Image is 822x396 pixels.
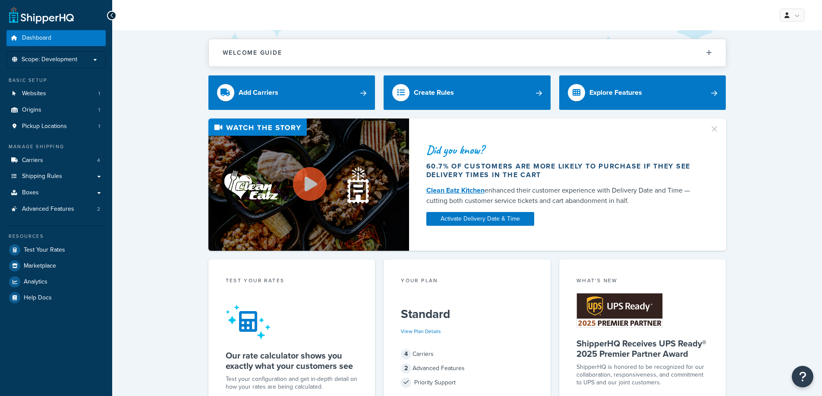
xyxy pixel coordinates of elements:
[6,258,106,274] a: Marketplace
[22,157,43,164] span: Carriers
[98,106,100,114] span: 1
[576,277,709,287] div: What's New
[6,274,106,290] a: Analytics
[6,290,106,306] a: Help Docs
[414,87,454,99] div: Create Rules
[792,366,813,387] button: Open Resource Center
[401,348,533,360] div: Carriers
[22,56,77,63] span: Scope: Development
[426,162,699,179] div: 60.7% of customers are more likely to purchase if they see delivery times in the cart
[6,233,106,240] div: Resources
[401,377,533,389] div: Priority Support
[208,118,409,251] img: Video thumbnail
[22,189,39,196] span: Boxes
[426,212,534,226] a: Activate Delivery Date & Time
[24,246,65,254] span: Test Your Rates
[401,277,533,287] div: Your Plan
[559,75,726,110] a: Explore Features
[6,118,106,134] li: Pickup Locations
[401,362,533,374] div: Advanced Features
[6,153,106,168] a: Carriers4
[239,87,278,99] div: Add Carriers
[401,363,411,374] span: 2
[22,106,41,114] span: Origins
[6,242,106,258] a: Test Your Rates
[6,185,106,201] a: Boxes
[6,77,106,84] div: Basic Setup
[209,39,726,66] button: Welcome Guide
[401,349,411,359] span: 4
[22,123,67,130] span: Pickup Locations
[97,206,100,213] span: 2
[6,153,106,168] li: Carriers
[6,102,106,118] a: Origins1
[6,86,106,102] li: Websites
[426,185,699,206] div: enhanced their customer experience with Delivery Date and Time — cutting both customer service ti...
[98,123,100,130] span: 1
[226,375,358,391] div: Test your configuration and get in-depth detail on how your rates are being calculated.
[24,262,56,270] span: Marketplace
[589,87,642,99] div: Explore Features
[22,34,51,42] span: Dashboard
[6,143,106,150] div: Manage Shipping
[6,201,106,217] a: Advanced Features2
[24,294,52,302] span: Help Docs
[22,206,74,213] span: Advanced Features
[226,277,358,287] div: Test your rates
[576,363,709,387] p: ShipperHQ is honored to be recognized for our collaboration, responsiveness, and commitment to UP...
[223,50,282,56] h2: Welcome Guide
[401,307,533,321] h5: Standard
[97,157,100,164] span: 4
[6,118,106,134] a: Pickup Locations1
[6,102,106,118] li: Origins
[24,278,47,286] span: Analytics
[6,168,106,184] a: Shipping Rules
[6,201,106,217] li: Advanced Features
[22,90,46,97] span: Websites
[576,338,709,359] h5: ShipperHQ Receives UPS Ready® 2025 Premier Partner Award
[384,75,551,110] a: Create Rules
[401,327,441,335] a: View Plan Details
[226,350,358,371] h5: Our rate calculator shows you exactly what your customers see
[6,30,106,46] a: Dashboard
[426,185,485,195] a: Clean Eatz Kitchen
[22,173,62,180] span: Shipping Rules
[426,144,699,156] div: Did you know?
[208,75,375,110] a: Add Carriers
[6,86,106,102] a: Websites1
[98,90,100,97] span: 1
